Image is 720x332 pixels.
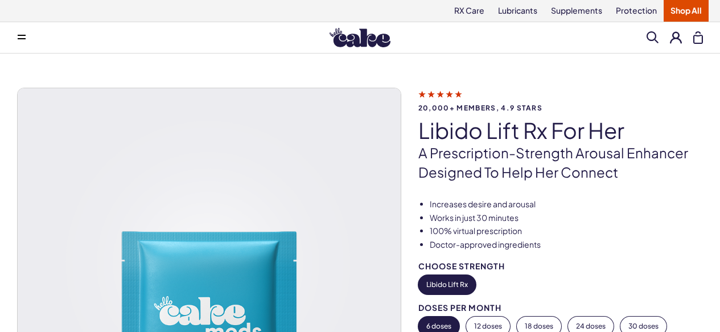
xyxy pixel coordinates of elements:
img: Hello Cake [330,28,390,47]
h1: Libido Lift Rx For Her [418,118,703,142]
div: Doses per Month [418,304,703,312]
li: Works in just 30 minutes [430,212,703,224]
a: 20,000+ members, 4.9 stars [418,89,703,112]
li: Increases desire and arousal [430,199,703,210]
span: 20,000+ members, 4.9 stars [418,104,703,112]
li: 100% virtual prescription [430,226,703,237]
div: Choose Strength [418,262,703,270]
li: Doctor-approved ingredients [430,239,703,251]
button: Libido Lift Rx [418,275,476,294]
p: A prescription-strength arousal enhancer designed to help her connect [418,144,703,182]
